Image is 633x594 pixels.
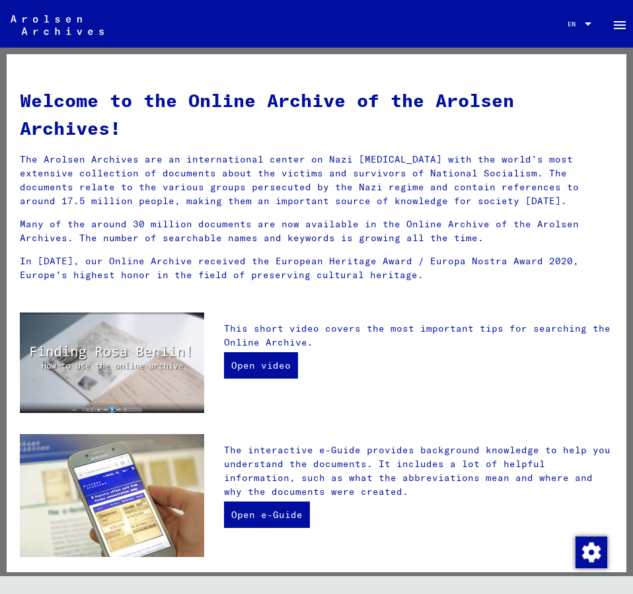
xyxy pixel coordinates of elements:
[568,20,582,28] span: EN
[20,313,204,413] img: video.jpg
[224,352,298,379] a: Open video
[607,11,633,37] button: Toggle sidenav
[20,254,613,282] p: In [DATE], our Online Archive received the European Heritage Award / Europa Nostra Award 2020, Eu...
[20,153,613,208] p: The Arolsen Archives are an international center on Nazi [MEDICAL_DATA] with the world’s most ext...
[576,537,607,568] img: Change consent
[224,501,310,528] a: Open e-Guide
[20,87,613,142] h1: Welcome to the Online Archive of the Arolsen Archives!
[224,443,613,499] p: The interactive e-Guide provides background knowledge to help you understand the documents. It in...
[11,15,104,35] img: Arolsen_neg.svg
[224,322,613,350] p: This short video covers the most important tips for searching the Online Archive.
[20,217,613,245] p: Many of the around 30 million documents are now available in the Online Archive of the Arolsen Ar...
[612,17,628,33] mat-icon: Side nav toggle icon
[575,536,607,568] div: Change consent
[20,434,204,558] img: eguide.jpg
